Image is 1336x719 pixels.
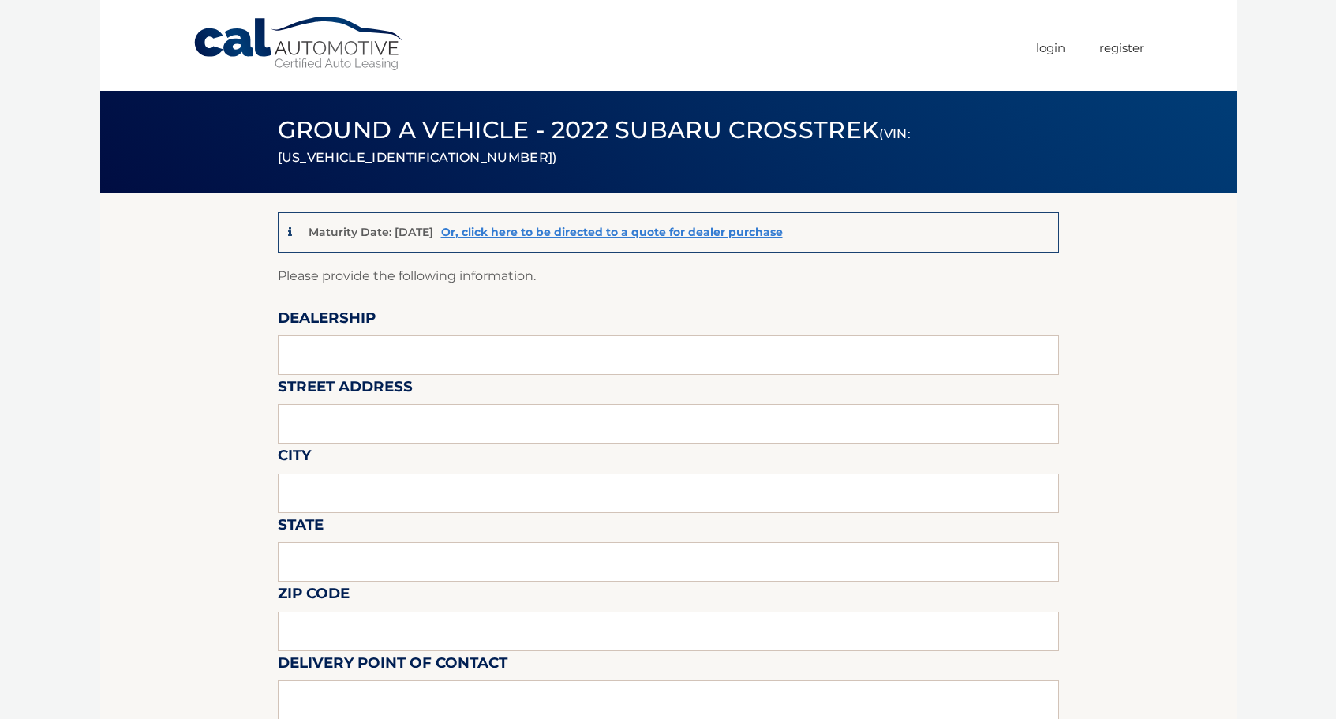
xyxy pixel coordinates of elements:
label: State [278,513,324,542]
label: Zip Code [278,582,350,611]
label: City [278,444,311,473]
p: Please provide the following information. [278,265,1059,287]
p: Maturity Date: [DATE] [309,225,433,239]
a: Login [1036,35,1065,61]
a: Register [1099,35,1144,61]
span: Ground a Vehicle - 2022 Subaru Crosstrek [278,115,911,168]
a: Or, click here to be directed to a quote for dealer purchase [441,225,783,239]
label: Street Address [278,375,413,404]
small: (VIN: [US_VEHICLE_IDENTIFICATION_NUMBER]) [278,126,911,165]
a: Cal Automotive [193,16,406,72]
label: Dealership [278,306,376,335]
label: Delivery Point of Contact [278,651,507,680]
